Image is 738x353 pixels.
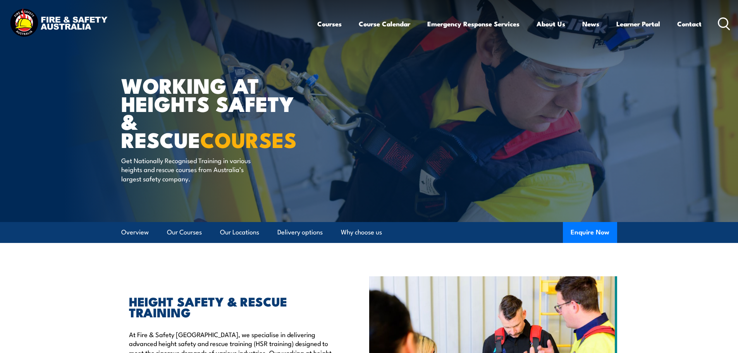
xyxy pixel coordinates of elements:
a: Overview [121,222,149,243]
h2: HEIGHT SAFETY & RESCUE TRAINING [129,296,334,317]
button: Enquire Now [563,222,617,243]
a: Learner Portal [616,14,660,34]
a: About Us [537,14,565,34]
a: Course Calendar [359,14,410,34]
a: Courses [317,14,342,34]
strong: COURSES [200,123,297,155]
a: Emergency Response Services [427,14,520,34]
a: Our Locations [220,222,259,243]
a: Delivery options [277,222,323,243]
p: Get Nationally Recognised Training in various heights and rescue courses from Australia’s largest... [121,156,263,183]
a: News [582,14,599,34]
a: Our Courses [167,222,202,243]
h1: WORKING AT HEIGHTS SAFETY & RESCUE [121,76,313,148]
a: Why choose us [341,222,382,243]
a: Contact [677,14,702,34]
